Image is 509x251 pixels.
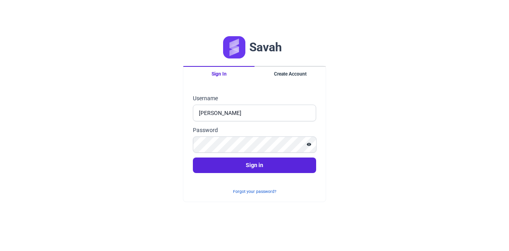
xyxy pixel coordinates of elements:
[229,186,280,197] button: Forgot your password?
[223,36,245,58] img: Logo
[469,213,509,251] iframe: Chat Widget
[193,105,316,121] input: Enter Your Username
[183,66,254,81] button: Sign In
[193,126,316,134] label: Password
[193,158,316,173] button: Sign in
[254,66,326,81] button: Create Account
[193,94,316,102] label: Username
[302,140,316,149] button: Show password
[249,40,282,54] h1: Savah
